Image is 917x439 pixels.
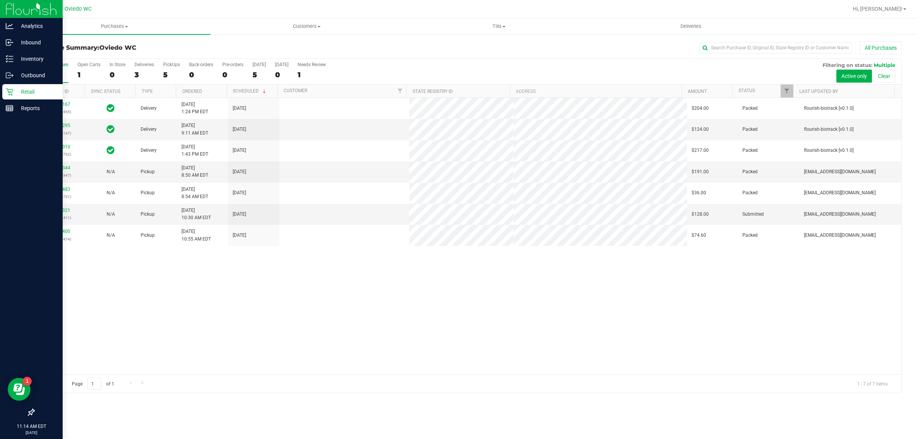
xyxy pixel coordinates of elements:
inline-svg: Retail [6,88,13,96]
span: [DATE] [233,168,246,176]
span: $74.60 [692,232,706,239]
p: Outbound [13,71,59,80]
th: Address [510,85,682,98]
a: 11833400 [49,229,70,234]
span: Not Applicable [107,233,115,238]
div: 0 [110,70,125,79]
span: [DATE] 10:55 AM EDT [181,228,211,242]
a: State Registry ID [413,89,453,94]
div: Pre-orders [222,62,243,67]
p: Reports [13,104,59,113]
div: Needs Review [298,62,326,67]
div: [DATE] [275,62,288,67]
span: Deliveries [670,23,712,30]
button: N/A [107,168,115,176]
input: Search Purchase ID, Original ID, State Registry ID or Customer Name... [699,42,852,54]
span: Pickup [141,168,155,176]
span: Packed [742,168,758,176]
span: In Sync [107,145,115,156]
span: $128.00 [692,211,709,218]
span: [DATE] [233,147,246,154]
span: In Sync [107,124,115,135]
span: [EMAIL_ADDRESS][DOMAIN_NAME] [804,168,876,176]
span: $204.00 [692,105,709,112]
inline-svg: Outbound [6,72,13,79]
span: Multiple [874,62,895,68]
span: Packed [742,126,758,133]
span: flourish-biotrack [v0.1.0] [804,105,854,112]
span: Delivery [141,105,157,112]
span: Pickup [141,189,155,197]
div: 5 [253,70,266,79]
iframe: Resource center [8,378,31,401]
a: Amount [688,89,707,94]
span: [DATE] 8:50 AM EDT [181,164,208,179]
a: 11832344 [49,165,70,171]
span: In Sync [107,103,115,114]
a: Type [142,89,153,94]
button: N/A [107,211,115,218]
a: 11826295 [49,123,70,128]
span: [EMAIL_ADDRESS][DOMAIN_NAME] [804,232,876,239]
span: Oviedo WC [65,6,92,12]
a: Tills [403,18,595,34]
span: flourish-biotrack [v0.1.0] [804,126,854,133]
span: Packed [742,105,758,112]
span: $124.00 [692,126,709,133]
p: Analytics [13,21,59,31]
span: Packed [742,147,758,154]
span: Hi, [PERSON_NAME]! [853,6,902,12]
iframe: Resource center unread badge [23,377,32,386]
div: 1 [78,70,100,79]
h3: Purchase Summary: [34,44,323,51]
p: 11:14 AM EDT [3,423,59,430]
span: Tills [403,23,595,30]
span: $217.00 [692,147,709,154]
span: Packed [742,189,758,197]
a: 11832483 [49,187,70,192]
span: Packed [742,232,758,239]
a: Sync Status [91,89,120,94]
inline-svg: Reports [6,104,13,112]
a: 11833321 [49,208,70,213]
p: Inbound [13,38,59,47]
span: Purchases [18,23,211,30]
div: In Store [110,62,125,67]
input: 1 [87,378,101,390]
a: Purchases [18,18,211,34]
span: Not Applicable [107,211,115,217]
span: $36.00 [692,189,706,197]
p: [DATE] [3,430,59,436]
div: Back-orders [189,62,213,67]
div: 5 [163,70,180,79]
span: Pickup [141,211,155,218]
div: 0 [222,70,243,79]
button: Clear [873,70,895,83]
span: Not Applicable [107,190,115,195]
div: 3 [134,70,154,79]
span: [DATE] [233,189,246,197]
a: 11829010 [49,144,70,150]
span: [DATE] 1:43 PM EDT [181,143,208,158]
span: Not Applicable [107,169,115,174]
span: Customers [211,23,402,30]
a: Ordered [182,89,202,94]
button: N/A [107,232,115,239]
a: Scheduled [233,88,267,94]
div: 0 [189,70,213,79]
p: Retail [13,87,59,96]
span: Delivery [141,126,157,133]
span: Submitted [742,211,764,218]
span: $191.00 [692,168,709,176]
button: All Purchases [860,41,902,54]
span: Delivery [141,147,157,154]
button: Active only [836,70,872,83]
a: Status [739,88,755,93]
a: Filter [394,85,406,98]
a: Deliveries [595,18,787,34]
span: [DATE] 10:30 AM EDT [181,207,211,221]
a: Customers [211,18,403,34]
div: PickUps [163,62,180,67]
span: [DATE] [233,211,246,218]
div: [DATE] [253,62,266,67]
